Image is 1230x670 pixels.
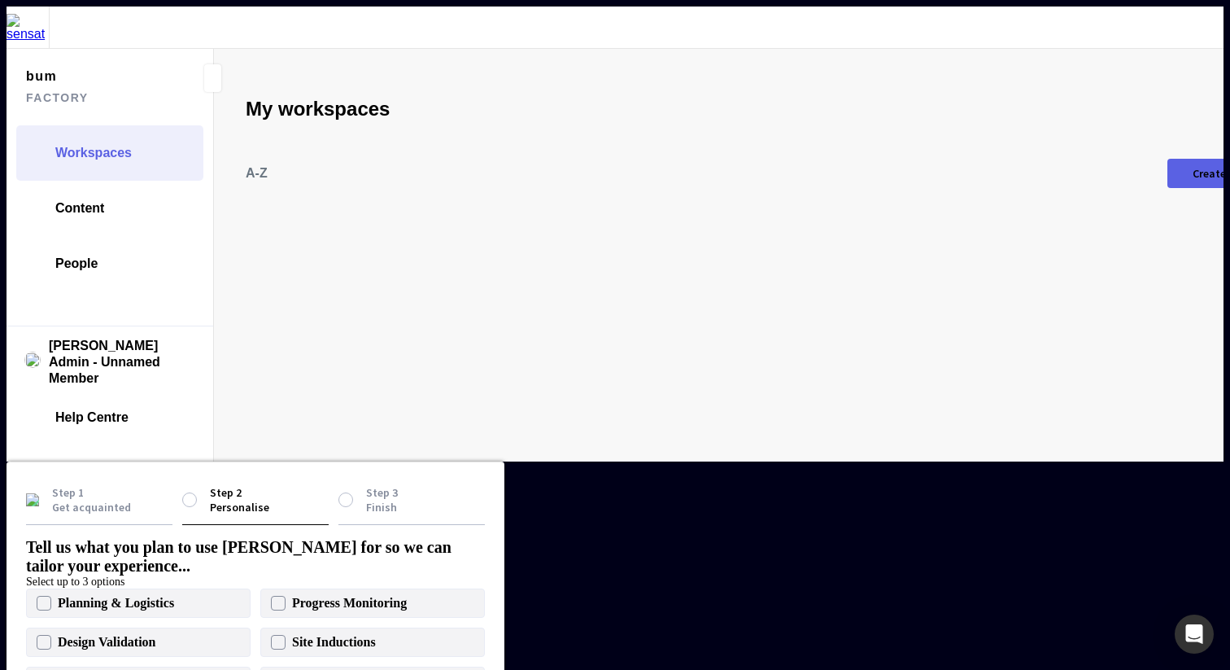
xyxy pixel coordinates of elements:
a: Help Centre [16,390,203,445]
div: Select up to 3 options [26,576,485,589]
div: Get acquainted [52,500,131,515]
div: Tell us what you plan to use [PERSON_NAME] for so we can tailor your experience... [26,538,485,576]
span: Workspaces [55,145,132,161]
span: Help Centre [55,409,129,426]
a: Workspaces [16,125,203,181]
a: Content [16,181,203,236]
div: Step 2 [210,485,242,500]
div: Site Inductions [260,628,485,657]
div: Step 3 [366,485,398,500]
div: Open Intercom Messenger [1175,615,1214,654]
span: Content [55,200,104,217]
span: [PERSON_NAME] Admin - Unnamed Member [49,338,195,387]
div: Personalise [210,500,269,515]
span: bum [26,65,168,87]
div: Progress Monitoring [260,589,485,618]
a: People [16,236,203,291]
span: People [55,256,98,272]
div: Planning & Logistics [26,589,251,618]
p: A-Z [246,166,268,181]
div: Design Validation [26,628,251,657]
div: Finish [366,500,397,515]
span: factory [26,87,168,109]
div: Step 1 [52,485,84,500]
img: icon-success__white-bold.svg [26,493,39,506]
img: sensat [7,14,49,42]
